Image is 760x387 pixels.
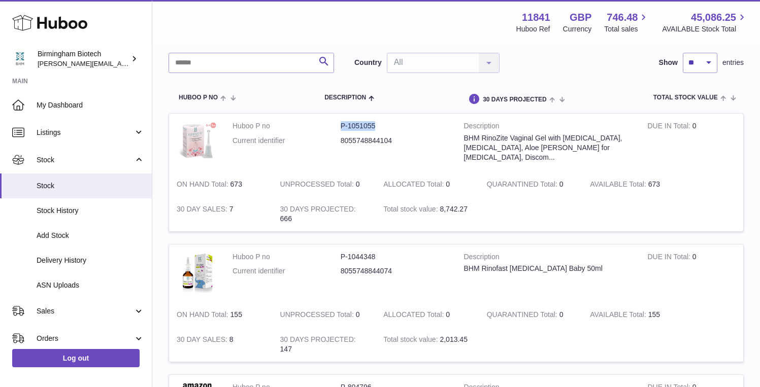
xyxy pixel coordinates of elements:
[324,94,366,101] span: Description
[522,11,550,24] strong: 11841
[653,94,718,101] span: Total stock value
[233,266,341,276] dt: Current identifier
[341,266,449,276] dd: 8055748844074
[647,253,692,263] strong: DUE IN Total
[177,121,217,162] img: product image
[280,335,356,346] strong: 30 DAYS PROJECTED
[559,180,564,188] span: 0
[233,136,341,146] dt: Current identifier
[383,205,440,216] strong: Total stock value
[383,180,446,191] strong: ALLOCATED Total
[582,172,686,197] td: 673
[662,11,748,34] a: 45,086.25 AVAILABLE Stock Total
[354,58,382,67] label: Country
[464,252,633,264] strong: Description
[233,252,341,262] dt: Huboo P no
[691,11,736,24] span: 45,086.25
[177,310,230,321] strong: ON HAND Total
[376,302,479,327] td: 0
[659,58,678,67] label: Show
[12,349,140,367] a: Log out
[341,121,449,131] dd: P-1051055
[376,172,479,197] td: 0
[37,334,134,343] span: Orders
[37,128,134,137] span: Listings
[559,310,564,319] span: 0
[169,172,273,197] td: 673
[37,256,144,265] span: Delivery History
[37,206,144,216] span: Stock History
[722,58,744,67] span: entries
[37,280,144,290] span: ASN Uploads
[280,310,356,321] strong: UNPROCESSED Total
[647,122,692,132] strong: DUE IN Total
[273,302,376,327] td: 0
[273,327,376,362] td: 147
[37,306,134,316] span: Sales
[590,180,648,191] strong: AVAILABLE Total
[604,24,649,34] span: Total sales
[483,96,547,103] span: 30 DAYS PROJECTED
[563,24,592,34] div: Currency
[273,172,376,197] td: 0
[280,205,356,216] strong: 30 DAYS PROJECTED
[341,252,449,262] dd: P-1044348
[516,24,550,34] div: Huboo Ref
[440,205,468,213] span: 8,742.27
[37,181,144,191] span: Stock
[464,133,633,162] div: BHM RinoZite Vaginal Gel with [MEDICAL_DATA], [MEDICAL_DATA], Aloe [PERSON_NAME] for [MEDICAL_DAT...
[169,302,273,327] td: 155
[383,335,440,346] strong: Total stock value
[640,244,743,303] td: 0
[607,11,638,24] span: 746.48
[169,197,273,231] td: 7
[177,180,230,191] strong: ON HAND Total
[177,205,229,216] strong: 30 DAY SALES
[582,302,686,327] td: 155
[604,11,649,34] a: 746.48 Total sales
[464,264,633,273] div: BHM Rinofast [MEDICAL_DATA] Baby 50ml
[383,310,446,321] strong: ALLOCATED Total
[177,335,229,346] strong: 30 DAY SALES
[570,11,591,24] strong: GBP
[179,94,218,101] span: Huboo P no
[37,231,144,240] span: Add Stock
[590,310,648,321] strong: AVAILABLE Total
[487,310,559,321] strong: QUARANTINED Total
[273,197,376,231] td: 666
[440,335,468,343] span: 2,013.45
[12,51,27,66] img: m.hsu@birminghambiotech.co.uk
[280,180,356,191] strong: UNPROCESSED Total
[662,24,748,34] span: AVAILABLE Stock Total
[640,114,743,172] td: 0
[38,49,129,68] div: Birmingham Biotech
[38,59,204,67] span: [PERSON_NAME][EMAIL_ADDRESS][DOMAIN_NAME]
[169,327,273,362] td: 8
[37,155,134,165] span: Stock
[233,121,341,131] dt: Huboo P no
[464,121,633,133] strong: Description
[37,100,144,110] span: My Dashboard
[341,136,449,146] dd: 8055748844104
[487,180,559,191] strong: QUARANTINED Total
[177,252,217,293] img: product image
